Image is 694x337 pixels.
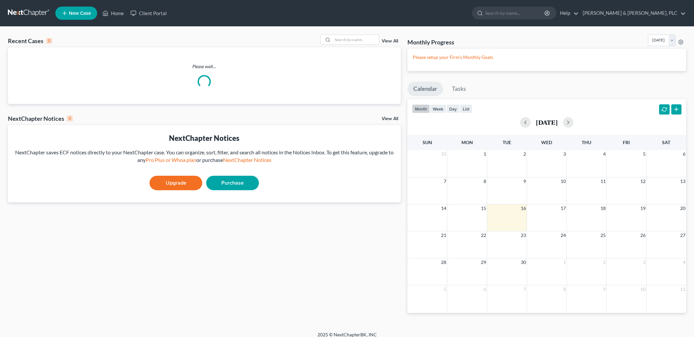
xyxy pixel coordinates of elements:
a: Pro Plus or Whoa plan [146,157,196,163]
a: View All [382,39,398,43]
h2: [DATE] [536,119,558,126]
span: 29 [480,258,487,266]
button: list [460,104,472,113]
div: 0 [46,38,52,44]
span: 22 [480,231,487,239]
a: Calendar [407,82,443,96]
a: Tasks [446,82,472,96]
a: Upgrade [150,176,202,190]
span: Sat [662,140,670,145]
span: 18 [600,204,606,212]
input: Search by name... [485,7,545,19]
span: 1 [563,258,567,266]
a: Purchase [206,176,259,190]
span: 10 [640,285,646,293]
span: 17 [560,204,567,212]
span: 20 [680,204,686,212]
span: Thu [582,140,591,145]
div: NextChapter Notices [13,133,396,143]
a: Home [99,7,127,19]
span: Tue [503,140,511,145]
div: NextChapter saves ECF notices directly to your NextChapter case. You can organize, sort, filter, ... [13,149,396,164]
span: 6 [682,150,686,158]
span: Fri [623,140,630,145]
div: NextChapter Notices [8,115,73,122]
h3: Monthly Progress [407,38,454,46]
span: 3 [563,150,567,158]
button: day [446,104,460,113]
span: 1 [483,150,487,158]
span: 4 [682,258,686,266]
input: Search by name... [333,35,379,44]
span: 8 [563,285,567,293]
span: 2 [523,150,527,158]
span: Wed [541,140,552,145]
span: 25 [600,231,606,239]
span: 23 [520,231,527,239]
span: 13 [680,177,686,185]
span: 30 [520,258,527,266]
span: 7 [443,177,447,185]
a: NextChapter Notices [223,157,271,163]
span: New Case [69,11,91,16]
span: 31 [440,150,447,158]
a: View All [382,117,398,121]
span: Sun [423,140,432,145]
span: 11 [600,177,606,185]
button: month [412,104,430,113]
a: Help [557,7,579,19]
span: Mon [461,140,473,145]
span: 24 [560,231,567,239]
span: 8 [483,177,487,185]
div: 0 [67,116,73,121]
a: [PERSON_NAME] & [PERSON_NAME], PLC [579,7,686,19]
span: 14 [440,204,447,212]
span: 4 [602,150,606,158]
span: 16 [520,204,527,212]
span: 5 [642,150,646,158]
span: 9 [523,177,527,185]
span: 26 [640,231,646,239]
span: 2 [602,258,606,266]
p: Please wait... [8,63,401,70]
p: Please setup your Firm's Monthly Goals [413,54,681,61]
span: 7 [523,285,527,293]
a: Client Portal [127,7,170,19]
span: 9 [602,285,606,293]
span: 11 [680,285,686,293]
span: 19 [640,204,646,212]
span: 28 [440,258,447,266]
span: 6 [483,285,487,293]
span: 3 [642,258,646,266]
span: 21 [440,231,447,239]
div: Recent Cases [8,37,52,45]
span: 15 [480,204,487,212]
span: 10 [560,177,567,185]
span: 27 [680,231,686,239]
button: week [430,104,446,113]
span: 5 [443,285,447,293]
span: 12 [640,177,646,185]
